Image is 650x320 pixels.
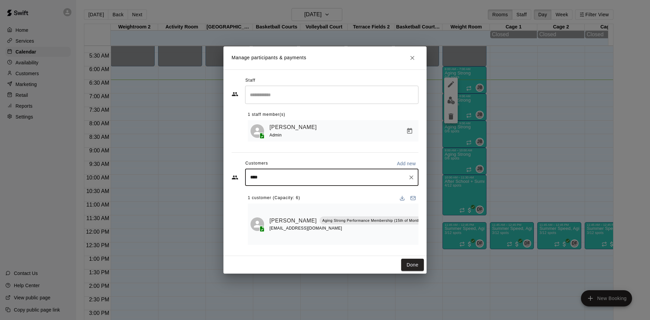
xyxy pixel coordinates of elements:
[248,109,285,120] span: 1 staff member(s)
[232,54,306,61] p: Manage participants & payments
[251,124,264,138] div: Jeffrey Batis
[269,123,317,132] a: [PERSON_NAME]
[232,91,238,98] svg: Staff
[245,86,418,104] div: Search staff
[322,218,421,223] p: Aging Strong Performance Membership (15th of Month)
[245,169,418,186] div: Start typing to search customers...
[245,75,255,86] span: Staff
[269,133,282,137] span: Admin
[397,160,416,167] p: Add new
[269,226,342,231] span: [EMAIL_ADDRESS][DOMAIN_NAME]
[406,52,418,64] button: Close
[232,174,238,181] svg: Customers
[401,259,424,271] button: Done
[245,158,268,169] span: Customers
[404,125,416,137] button: Manage bookings & payment
[248,193,300,204] span: 1 customer (Capacity: 6)
[269,216,317,225] a: [PERSON_NAME]
[408,193,418,204] button: Email participants
[394,158,418,169] button: Add new
[251,217,264,231] div: Susan Edinger
[397,193,408,204] button: Download list
[407,173,416,182] button: Clear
